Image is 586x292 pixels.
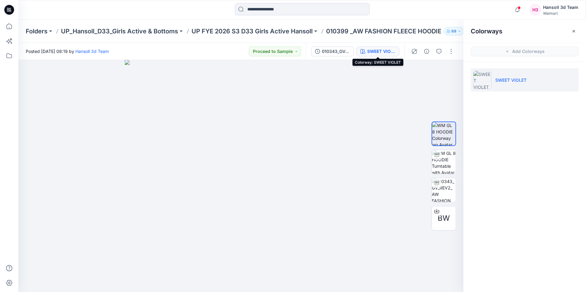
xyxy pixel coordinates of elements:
span: BW [438,213,450,224]
img: SWEET VIOLET [473,71,492,89]
a: UP_Hansoll_D33_Girls Active & Bottoms [61,27,178,36]
button: SWEET VIOLET [356,47,399,56]
p: 010399 _AW FASHION FLEECE HOODIE [326,27,441,36]
a: UP FYE 2026 S3 D33 Girls Active Hansoll [192,27,313,36]
button: 010343_GV_REV2_ AW FASHION FLEECE HOODIE [311,47,354,56]
img: WM GL 8 HOODIE Colorway wo Avatar [432,122,455,145]
div: Hansoll 3d Team [543,4,578,11]
button: 69 [444,27,464,36]
div: SWEET VIOLET [367,48,395,55]
img: WM GL 8 HOODIE Turntable with Avatar [432,150,456,174]
div: Walmart [543,11,578,16]
p: SWEET VIOLET [495,77,527,83]
img: eyJhbGciOiJIUzI1NiIsImtpZCI6IjAiLCJzbHQiOiJzZXMiLCJ0eXAiOiJKV1QifQ.eyJkYXRhIjp7InR5cGUiOiJzdG9yYW... [125,60,357,292]
div: H3 [530,4,541,15]
img: 010343_GV_REV2_ AW FASHION FLEECE HOODIE [432,178,456,202]
button: Details [422,47,432,56]
span: Posted [DATE] 08:19 by [26,48,109,54]
a: Folders [26,27,48,36]
a: Hansoll 3d Team [75,49,109,54]
p: 69 [451,28,456,35]
div: 010343_GV_REV2_ AW FASHION FLEECE HOODIE [322,48,350,55]
h2: Colorways [471,28,502,35]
